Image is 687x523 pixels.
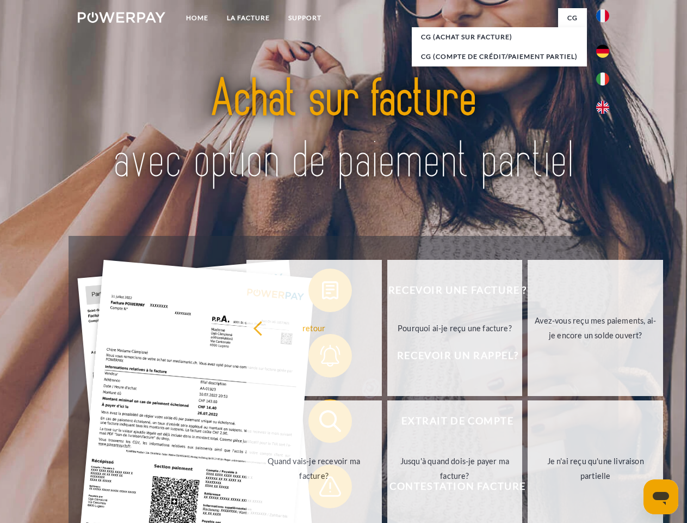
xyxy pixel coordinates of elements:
[78,12,165,23] img: logo-powerpay-white.svg
[253,454,375,483] div: Quand vais-je recevoir ma facture?
[412,47,587,66] a: CG (Compte de crédit/paiement partiel)
[218,8,279,28] a: LA FACTURE
[558,8,587,28] a: CG
[596,9,609,22] img: fr
[534,313,657,343] div: Avez-vous reçu mes paiements, ai-je encore un solde ouvert?
[596,72,609,86] img: it
[534,454,657,483] div: Je n'ai reçu qu'une livraison partielle
[177,8,218,28] a: Home
[596,45,609,58] img: de
[596,101,609,114] img: en
[279,8,331,28] a: Support
[643,479,678,514] iframe: Bouton de lancement de la fenêtre de messagerie
[412,27,587,47] a: CG (achat sur facture)
[104,52,583,209] img: title-powerpay_fr.svg
[394,320,516,335] div: Pourquoi ai-je reçu une facture?
[253,320,375,335] div: retour
[528,260,663,396] a: Avez-vous reçu mes paiements, ai-je encore un solde ouvert?
[394,454,516,483] div: Jusqu'à quand dois-je payer ma facture?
